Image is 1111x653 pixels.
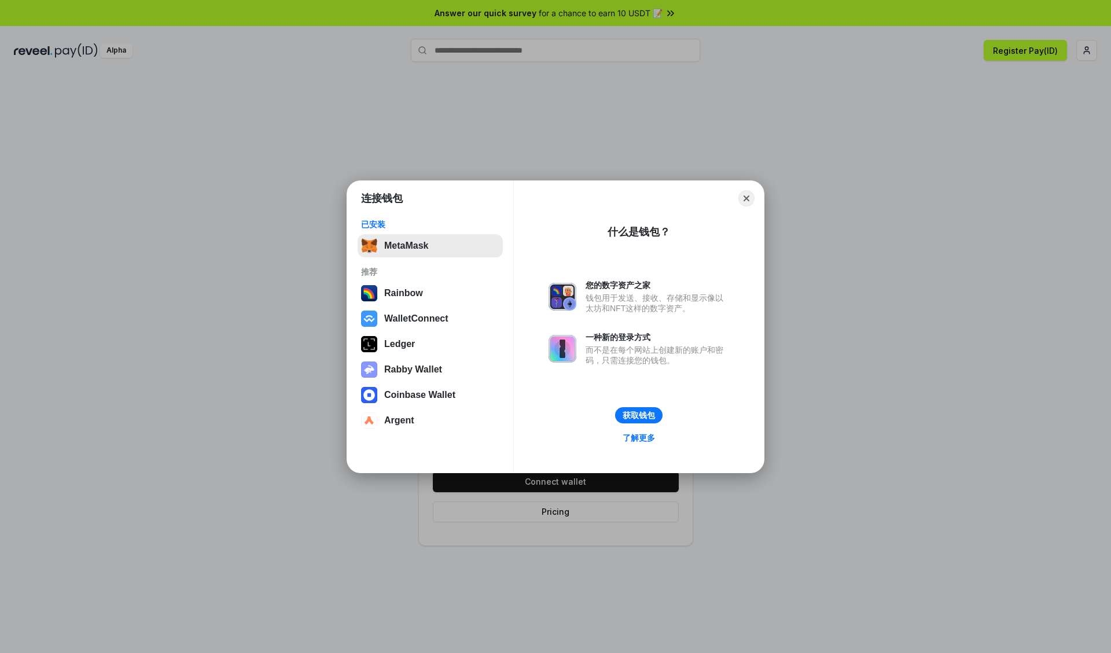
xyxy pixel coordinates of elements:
[738,190,755,206] button: Close
[361,219,499,230] div: 已安装
[361,311,377,327] img: svg+xml,%3Csvg%20width%3D%2228%22%20height%3D%2228%22%20viewBox%3D%220%200%2028%2028%22%20fill%3D...
[384,288,423,298] div: Rainbow
[586,280,729,290] div: 您的数字资产之家
[384,339,415,349] div: Ledger
[358,234,503,257] button: MetaMask
[358,307,503,330] button: WalletConnect
[623,410,655,420] div: 获取钱包
[384,241,428,251] div: MetaMask
[361,238,377,254] img: svg+xml,%3Csvg%20fill%3D%22none%22%20height%3D%2233%22%20viewBox%3D%220%200%2035%2033%22%20width%...
[623,433,655,443] div: 了解更多
[384,415,414,426] div: Argent
[549,283,576,311] img: svg+xml,%3Csvg%20xmlns%3D%22http%3A%2F%2Fwww.w3.org%2F2000%2Fsvg%22%20fill%3D%22none%22%20viewBox...
[361,285,377,301] img: svg+xml,%3Csvg%20width%3D%22120%22%20height%3D%22120%22%20viewBox%3D%220%200%20120%20120%22%20fil...
[549,335,576,363] img: svg+xml,%3Csvg%20xmlns%3D%22http%3A%2F%2Fwww.w3.org%2F2000%2Fsvg%22%20fill%3D%22none%22%20viewBox...
[361,361,377,378] img: svg+xml,%3Csvg%20xmlns%3D%22http%3A%2F%2Fwww.w3.org%2F2000%2Fsvg%22%20fill%3D%22none%22%20viewBox...
[616,430,662,445] a: 了解更多
[358,409,503,432] button: Argent
[586,293,729,313] div: 钱包用于发送、接收、存储和显示像以太坊和NFT这样的数字资产。
[361,267,499,277] div: 推荐
[586,345,729,366] div: 而不是在每个网站上创建新的账户和密码，只需连接您的钱包。
[586,332,729,342] div: 一种新的登录方式
[361,336,377,352] img: svg+xml,%3Csvg%20xmlns%3D%22http%3A%2F%2Fwww.w3.org%2F2000%2Fsvg%22%20width%3D%2228%22%20height%3...
[384,390,455,400] div: Coinbase Wallet
[358,333,503,356] button: Ledger
[358,358,503,381] button: Rabby Wallet
[361,191,403,205] h1: 连接钱包
[384,313,448,324] div: WalletConnect
[608,225,670,239] div: 什么是钱包？
[384,364,442,375] div: Rabby Wallet
[358,383,503,407] button: Coinbase Wallet
[358,282,503,305] button: Rainbow
[361,412,377,429] img: svg+xml,%3Csvg%20width%3D%2228%22%20height%3D%2228%22%20viewBox%3D%220%200%2028%2028%22%20fill%3D...
[361,387,377,403] img: svg+xml,%3Csvg%20width%3D%2228%22%20height%3D%2228%22%20viewBox%3D%220%200%2028%2028%22%20fill%3D...
[615,407,663,423] button: 获取钱包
